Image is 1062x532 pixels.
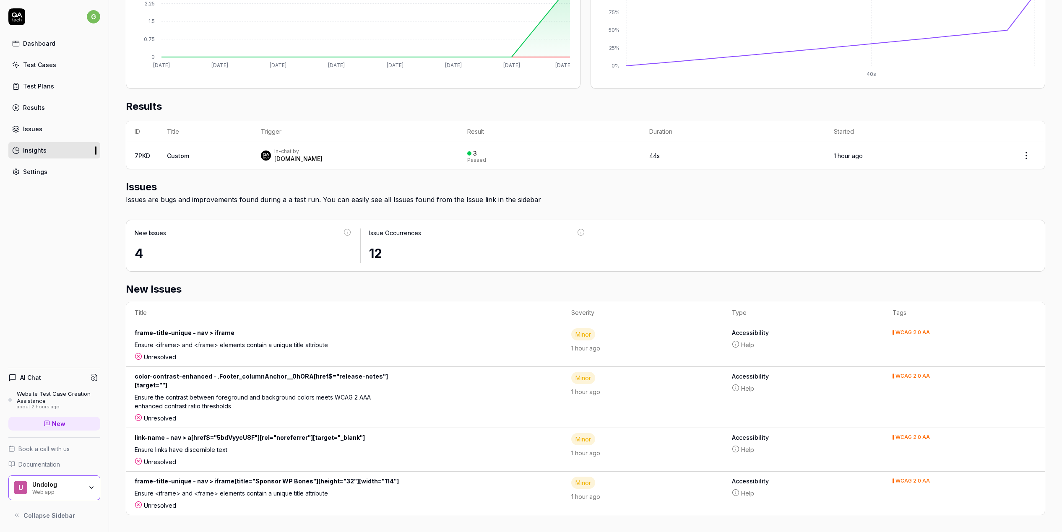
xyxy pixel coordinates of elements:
[732,433,876,442] b: Accessibility
[23,39,55,48] div: Dashboard
[369,244,586,263] div: 12
[8,35,100,52] a: Dashboard
[732,477,876,485] b: Accessibility
[571,345,600,352] time: 1 hour ago
[151,54,155,60] tspan: 0
[893,433,930,442] button: WCAG 2.0 AA
[20,373,41,382] h4: AI Chat
[732,340,876,349] a: Help
[270,62,286,68] tspan: [DATE]
[23,60,56,69] div: Test Cases
[135,477,407,489] div: frame-title-unique - nav > iframe[title="Sponsor WP Bones"][height="32"][width="114"]
[23,167,47,176] div: Settings
[126,179,1045,195] h2: Issues
[167,152,189,159] span: Custom
[135,228,166,237] div: New Issues
[8,121,100,137] a: Issues
[8,444,100,453] a: Book a call with us
[893,477,930,485] button: WCAG 2.0 AA
[23,511,75,520] span: Collapse Sidebar
[895,374,930,379] div: WCAG 2.0 AA
[32,488,83,495] div: Web app
[32,481,83,488] div: Undolog
[609,9,619,16] tspan: 75%
[571,449,600,457] time: 1 hour ago
[867,71,876,77] tspan: 40s
[8,142,100,158] a: Insights
[135,433,407,445] div: link-name - nav > a[href$="5bdVyycU8F"][rel="noreferrer"][target="_blank"]
[135,340,380,353] div: Ensure <iframe> and <frame> elements contain a unique title attribute
[467,158,486,163] div: Passed
[895,330,930,335] div: WCAG 2.0 AA
[52,419,65,428] span: New
[895,435,930,440] div: WCAG 2.0 AA
[8,390,100,410] a: Website Test Case Creation Assistanceabout 2 hours ago
[571,493,600,500] time: 1 hour ago
[8,57,100,73] a: Test Cases
[87,10,100,23] span: g
[135,414,554,423] div: Unresolved
[571,372,595,384] div: Minor
[23,125,42,133] div: Issues
[148,18,155,24] tspan: 1.5
[126,302,563,323] th: Title
[895,478,930,483] div: WCAG 2.0 AA
[252,121,459,142] th: Trigger
[571,388,600,395] time: 1 hour ago
[555,62,572,68] tspan: [DATE]
[473,150,477,157] div: 3
[571,433,595,445] div: Minor
[135,244,352,263] div: 4
[14,481,27,494] span: U
[8,475,100,501] button: UUndologWeb app
[135,489,380,501] div: Ensure <iframe> and <frame> elements contain a unique title attribute
[23,146,47,155] div: Insights
[135,445,380,457] div: Ensure links have discernible text
[328,62,345,68] tspan: [DATE]
[18,444,70,453] span: Book a call with us
[274,155,323,163] div: [DOMAIN_NAME]
[724,302,884,323] th: Type
[609,27,619,33] tspan: 50%
[571,477,595,489] div: Minor
[23,103,45,112] div: Results
[274,148,323,155] div: In-chat by
[503,62,520,68] tspan: [DATE]
[135,372,407,393] div: color-contrast-enhanced - .Footer_columnAnchor__0hORA[href$="release-notes"][target=""]
[445,62,462,68] tspan: [DATE]
[126,282,1045,297] h2: New Issues
[563,302,724,323] th: Severity
[649,152,660,159] time: 44s
[732,489,876,498] a: Help
[571,328,595,340] div: Minor
[893,372,930,381] button: WCAG 2.0 AA
[612,62,619,69] tspan: 0%
[8,417,100,431] a: New
[159,121,252,142] th: Title
[87,8,100,25] button: g
[732,328,876,337] b: Accessibility
[135,152,150,159] a: 7PKD
[145,0,155,7] tspan: 2.25
[135,393,380,414] div: Ensure the contrast between foreground and background colors meets WCAG 2 AAA enhanced contrast r...
[23,82,54,91] div: Test Plans
[8,460,100,469] a: Documentation
[459,121,641,142] th: Result
[732,445,876,454] a: Help
[732,372,876,381] b: Accessibility
[893,328,930,337] button: WCAG 2.0 AA
[126,195,1045,205] div: Issues are bugs and improvements found during a a test run. You can easily see all Issues found f...
[153,62,170,68] tspan: [DATE]
[135,457,554,466] div: Unresolved
[8,163,100,180] a: Settings
[609,45,619,51] tspan: 25%
[8,78,100,94] a: Test Plans
[369,228,421,237] div: Issue Occurrences
[641,121,825,142] th: Duration
[8,99,100,116] a: Results
[144,36,155,42] tspan: 0.75
[135,501,554,510] div: Unresolved
[834,152,863,159] time: 1 hour ago
[211,62,228,68] tspan: [DATE]
[825,121,1008,142] th: Started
